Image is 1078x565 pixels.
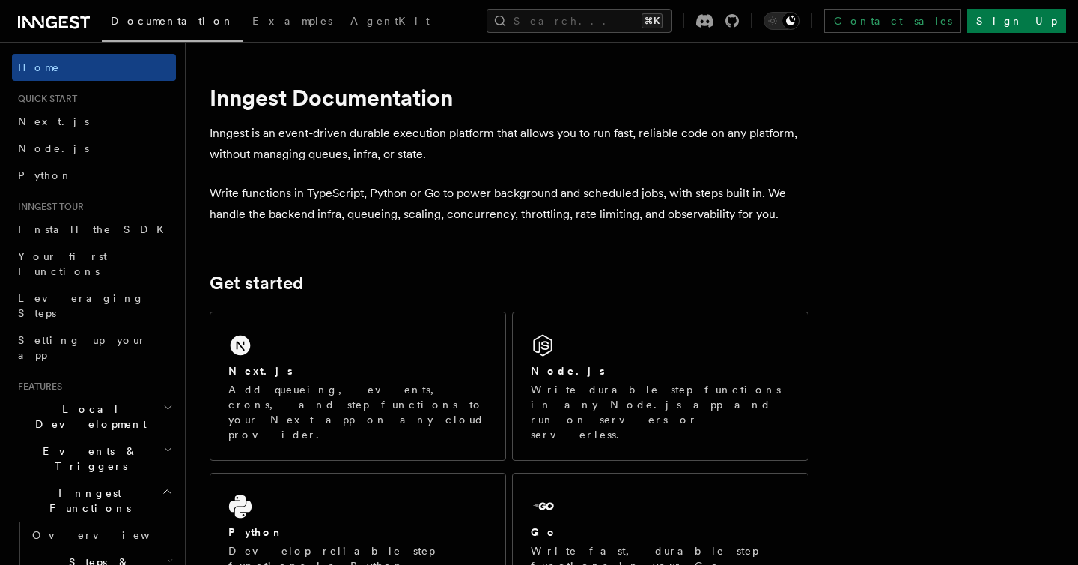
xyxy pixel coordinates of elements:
[487,9,672,33] button: Search...⌘K
[12,486,162,516] span: Inngest Functions
[12,201,84,213] span: Inngest tour
[26,522,176,549] a: Overview
[32,529,186,541] span: Overview
[12,444,163,474] span: Events & Triggers
[531,525,558,540] h2: Go
[18,334,147,361] span: Setting up your app
[642,13,663,28] kbd: ⌘K
[252,15,332,27] span: Examples
[12,285,176,327] a: Leveraging Steps
[18,250,107,277] span: Your first Functions
[12,216,176,243] a: Install the SDK
[210,312,506,461] a: Next.jsAdd queueing, events, crons, and step functions to your Next app on any cloud provider.
[210,183,808,225] p: Write functions in TypeScript, Python or Go to power background and scheduled jobs, with steps bu...
[12,54,176,81] a: Home
[111,15,234,27] span: Documentation
[12,396,176,438] button: Local Development
[18,60,60,75] span: Home
[764,12,800,30] button: Toggle dark mode
[12,135,176,162] a: Node.js
[12,438,176,480] button: Events & Triggers
[210,123,808,165] p: Inngest is an event-driven durable execution platform that allows you to run fast, reliable code ...
[12,108,176,135] a: Next.js
[531,363,605,378] h2: Node.js
[102,4,243,42] a: Documentation
[12,381,62,393] span: Features
[228,382,487,442] p: Add queueing, events, crons, and step functions to your Next app on any cloud provider.
[512,312,808,461] a: Node.jsWrite durable step functions in any Node.js app and run on servers or serverless.
[12,162,176,189] a: Python
[12,93,77,105] span: Quick start
[350,15,430,27] span: AgentKit
[210,84,808,111] h1: Inngest Documentation
[341,4,439,40] a: AgentKit
[18,169,73,181] span: Python
[824,9,961,33] a: Contact sales
[531,382,790,442] p: Write durable step functions in any Node.js app and run on servers or serverless.
[12,243,176,285] a: Your first Functions
[12,327,176,369] a: Setting up your app
[243,4,341,40] a: Examples
[18,142,89,154] span: Node.js
[967,9,1066,33] a: Sign Up
[12,402,163,432] span: Local Development
[18,223,173,235] span: Install the SDK
[12,480,176,522] button: Inngest Functions
[18,115,89,127] span: Next.js
[18,292,144,319] span: Leveraging Steps
[210,273,303,294] a: Get started
[228,363,293,378] h2: Next.js
[228,525,284,540] h2: Python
